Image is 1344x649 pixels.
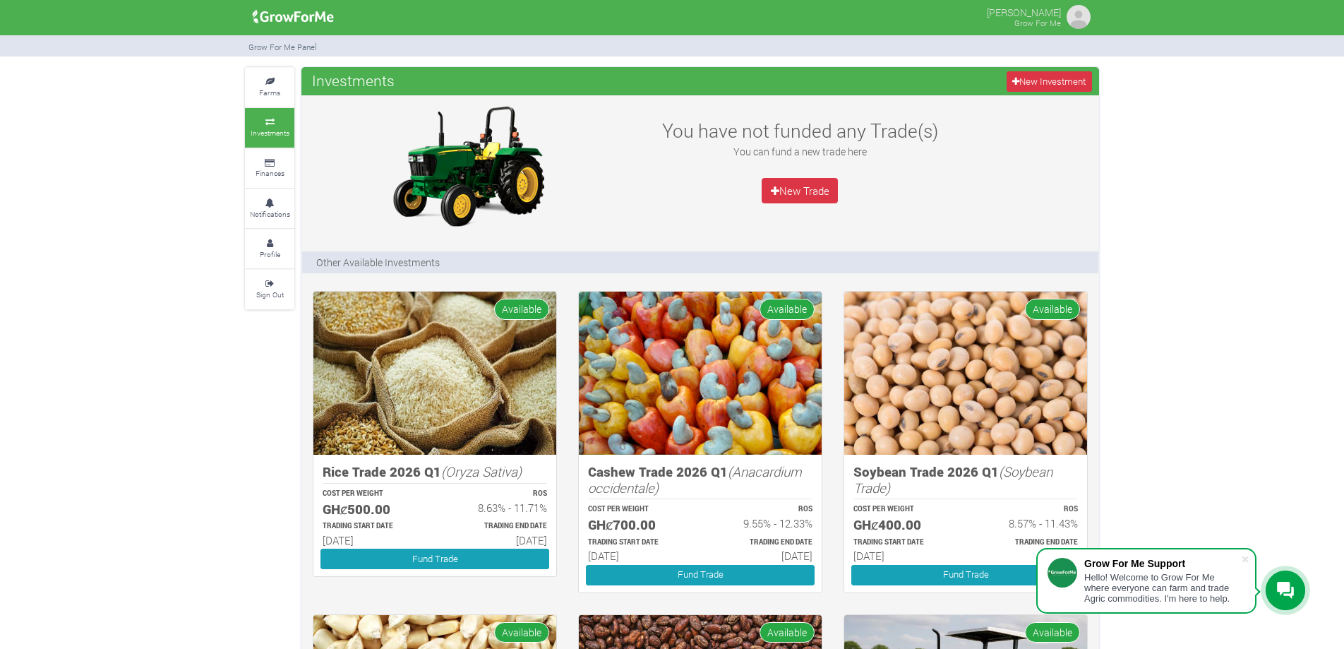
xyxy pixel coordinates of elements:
h5: Cashew Trade 2026 Q1 [588,464,812,496]
a: Farms [245,68,294,107]
span: Investments [308,66,398,95]
a: Sign Out [245,270,294,309]
p: Estimated Trading Start Date [588,537,688,548]
h5: GHȼ400.00 [853,517,953,533]
p: ROS [978,504,1078,515]
h6: 8.57% - 11.43% [978,517,1078,530]
img: growforme image [380,102,556,230]
p: Estimated Trading End Date [448,521,547,532]
p: You can fund a new trade here [647,144,953,159]
small: Investments [251,128,289,138]
small: Notifications [250,209,290,219]
h5: GHȼ500.00 [323,501,422,518]
img: growforme image [844,292,1087,455]
p: Estimated Trading End Date [713,537,812,548]
span: Available [1025,622,1080,643]
div: Hello! Welcome to Grow For Me where everyone can farm and trade Agric commodities. I'm here to help. [1084,572,1241,604]
a: Fund Trade [851,565,1080,585]
a: Finances [245,149,294,188]
h5: Rice Trade 2026 Q1 [323,464,547,480]
p: COST PER WEIGHT [853,504,953,515]
p: Estimated Trading Start Date [323,521,422,532]
small: Farms [259,88,280,97]
span: Available [1025,299,1080,319]
h6: [DATE] [323,534,422,547]
p: ROS [713,504,812,515]
img: growforme image [313,292,556,455]
h5: Soybean Trade 2026 Q1 [853,464,1078,496]
i: (Soybean Trade) [853,463,1052,496]
a: Profile [245,230,294,268]
a: New Trade [762,178,838,203]
small: Finances [256,168,284,178]
a: Investments [245,108,294,147]
a: Fund Trade [586,565,815,585]
small: Grow For Me [1014,18,1061,28]
p: Other Available Investments [316,255,440,270]
img: growforme image [579,292,822,455]
small: Profile [260,249,280,259]
span: Available [760,299,815,319]
p: COST PER WEIGHT [323,489,422,499]
a: Fund Trade [320,549,549,569]
img: growforme image [248,3,339,31]
p: Estimated Trading Start Date [853,537,953,548]
a: Notifications [245,189,294,228]
h6: [DATE] [853,549,953,562]
p: ROS [448,489,547,499]
p: [PERSON_NAME] [987,3,1061,20]
h5: GHȼ700.00 [588,517,688,533]
small: Grow For Me Panel [248,42,317,52]
span: Available [760,622,815,643]
small: Sign Out [256,290,284,299]
h6: [DATE] [978,549,1078,562]
p: COST PER WEIGHT [588,504,688,515]
img: growforme image [1064,3,1093,31]
h6: [DATE] [588,549,688,562]
h6: 9.55% - 12.33% [713,517,812,530]
a: New Investment [1007,71,1092,92]
h6: 8.63% - 11.71% [448,501,547,514]
p: Estimated Trading End Date [978,537,1078,548]
h3: You have not funded any Trade(s) [647,119,953,142]
span: Available [494,622,549,643]
h6: [DATE] [713,549,812,562]
span: Available [494,299,549,319]
i: (Oryza Sativa) [441,463,522,480]
div: Grow For Me Support [1084,558,1241,569]
i: (Anacardium occidentale) [588,463,802,496]
h6: [DATE] [448,534,547,547]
